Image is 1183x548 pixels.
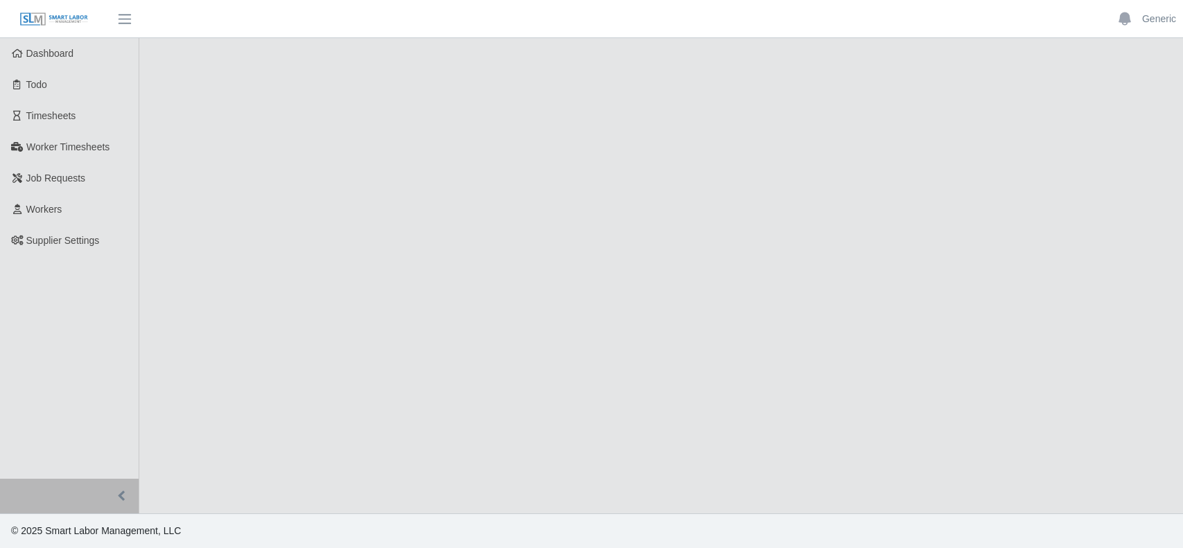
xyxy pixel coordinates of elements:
[26,235,100,246] span: Supplier Settings
[26,141,109,152] span: Worker Timesheets
[26,110,76,121] span: Timesheets
[11,525,181,536] span: © 2025 Smart Labor Management, LLC
[1142,12,1176,26] a: Generic
[26,204,62,215] span: Workers
[19,12,89,27] img: SLM Logo
[26,173,86,184] span: Job Requests
[26,48,74,59] span: Dashboard
[26,79,47,90] span: Todo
